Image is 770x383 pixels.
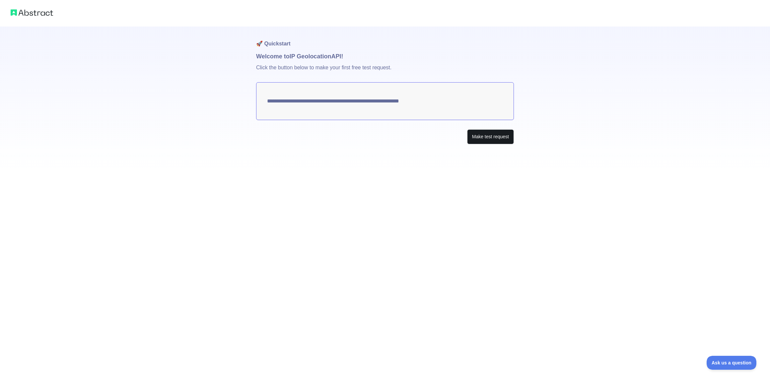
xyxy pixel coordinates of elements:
iframe: Toggle Customer Support [707,356,757,370]
img: Abstract logo [11,8,53,17]
h1: Welcome to IP Geolocation API! [256,52,514,61]
h1: 🚀 Quickstart [256,27,514,52]
p: Click the button below to make your first free test request. [256,61,514,82]
button: Make test request [467,129,514,144]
